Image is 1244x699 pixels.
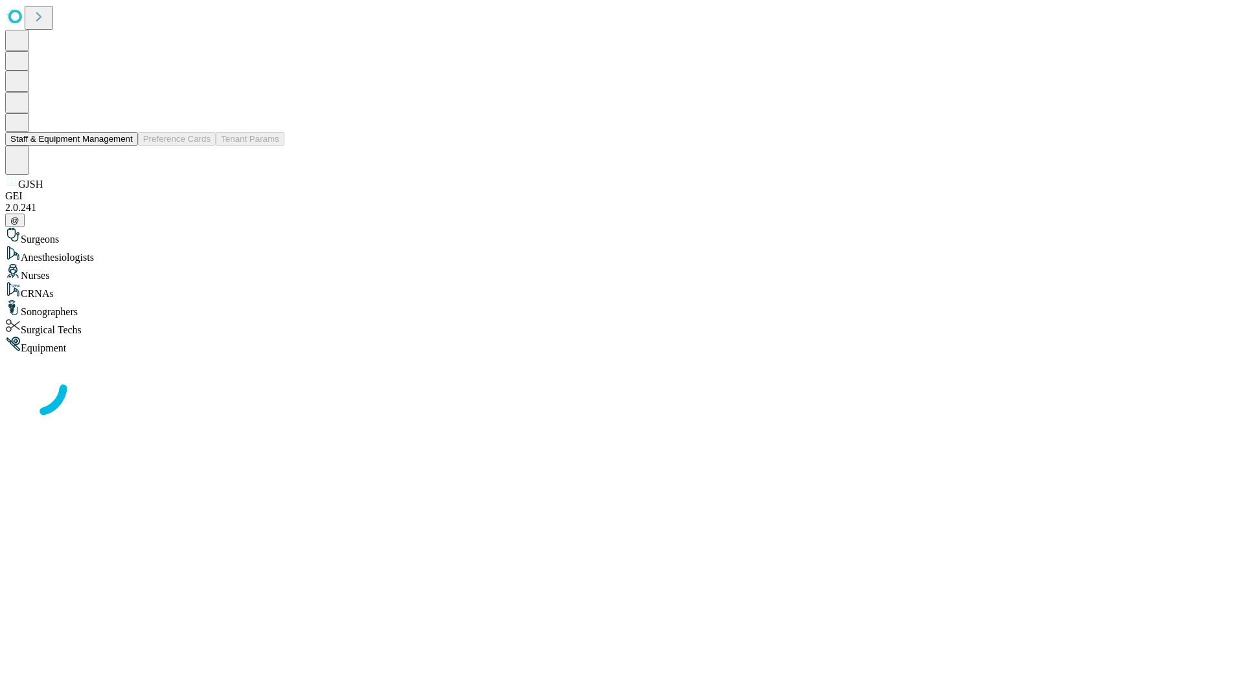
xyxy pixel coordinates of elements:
[18,179,43,190] span: GJSH
[5,300,1239,318] div: Sonographers
[5,190,1239,202] div: GEI
[5,282,1239,300] div: CRNAs
[5,263,1239,282] div: Nurses
[216,132,284,146] button: Tenant Params
[10,216,19,225] span: @
[5,132,138,146] button: Staff & Equipment Management
[5,202,1239,214] div: 2.0.241
[5,336,1239,354] div: Equipment
[5,227,1239,245] div: Surgeons
[138,132,216,146] button: Preference Cards
[5,214,25,227] button: @
[5,318,1239,336] div: Surgical Techs
[5,245,1239,263] div: Anesthesiologists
